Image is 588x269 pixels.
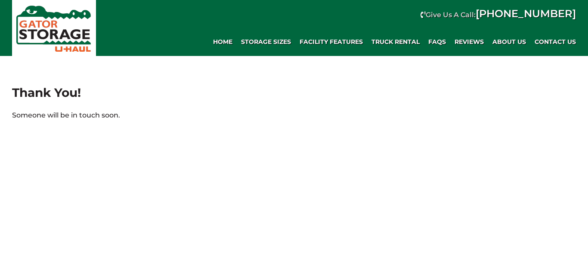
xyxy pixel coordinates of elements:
[12,84,576,101] h1: Thank You!
[237,33,295,50] a: Storage Sizes
[295,33,367,50] a: Facility Features
[367,33,424,50] a: Truck Rental
[530,33,580,50] a: Contact Us
[488,33,530,50] a: About Us
[426,11,576,19] strong: Give Us A Call:
[209,33,237,50] a: Home
[428,38,446,46] span: FAQs
[424,33,450,50] a: FAQs
[492,38,526,46] span: About Us
[300,38,363,46] span: Facility Features
[535,38,576,46] span: Contact Us
[371,38,420,46] span: Truck Rental
[241,38,291,46] span: Storage Sizes
[450,33,488,50] a: REVIEWS
[12,110,576,121] p: Someone will be in touch soon.
[476,7,576,20] a: [PHONE_NUMBER]
[455,38,484,46] span: REVIEWS
[213,38,232,46] span: Home
[100,33,580,50] div: Main navigation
